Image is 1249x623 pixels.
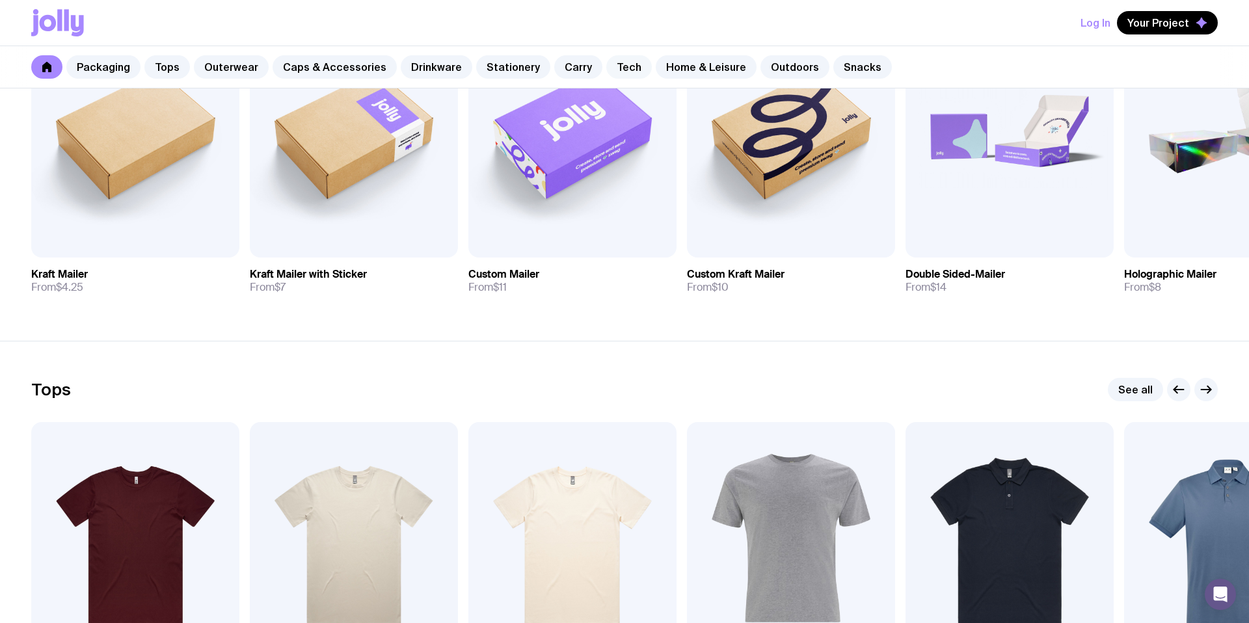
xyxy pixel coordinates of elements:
[687,258,895,304] a: Custom Kraft MailerFrom$10
[1127,16,1189,29] span: Your Project
[1081,11,1110,34] button: Log In
[49,77,116,85] div: Domain Overview
[31,268,88,281] h3: Kraft Mailer
[1205,579,1236,610] div: Open Intercom Messenger
[906,281,947,294] span: From
[687,281,729,294] span: From
[34,34,143,44] div: Domain: [DOMAIN_NAME]
[493,280,507,294] span: $11
[1117,11,1218,34] button: Your Project
[194,55,269,79] a: Outerwear
[1149,280,1161,294] span: $8
[21,21,31,31] img: logo_orange.svg
[66,55,141,79] a: Packaging
[712,280,729,294] span: $10
[21,34,31,44] img: website_grey.svg
[1108,378,1163,401] a: See all
[656,55,757,79] a: Home & Leisure
[606,55,652,79] a: Tech
[275,280,286,294] span: $7
[273,55,397,79] a: Caps & Accessories
[129,75,140,86] img: tab_keywords_by_traffic_grey.svg
[554,55,602,79] a: Carry
[468,281,507,294] span: From
[36,21,64,31] div: v 4.0.25
[1124,281,1161,294] span: From
[468,258,677,304] a: Custom MailerFrom$11
[1124,268,1216,281] h3: Holographic Mailer
[906,268,1005,281] h3: Double Sided-Mailer
[468,268,539,281] h3: Custom Mailer
[687,268,785,281] h3: Custom Kraft Mailer
[31,258,239,304] a: Kraft MailerFrom$4.25
[833,55,892,79] a: Snacks
[906,258,1114,304] a: Double Sided-MailerFrom$14
[35,75,46,86] img: tab_domain_overview_orange.svg
[250,258,458,304] a: Kraft Mailer with StickerFrom$7
[144,55,190,79] a: Tops
[31,281,83,294] span: From
[930,280,947,294] span: $14
[144,77,219,85] div: Keywords by Traffic
[56,280,83,294] span: $4.25
[31,380,71,399] h2: Tops
[250,268,367,281] h3: Kraft Mailer with Sticker
[760,55,829,79] a: Outdoors
[476,55,550,79] a: Stationery
[250,281,286,294] span: From
[401,55,472,79] a: Drinkware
